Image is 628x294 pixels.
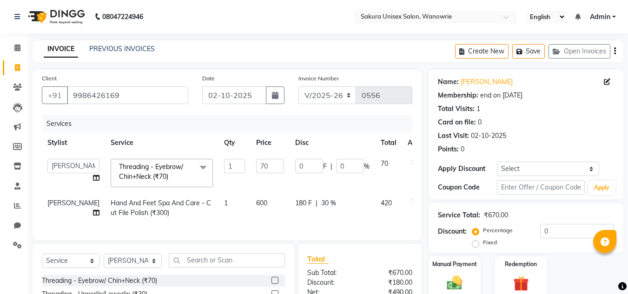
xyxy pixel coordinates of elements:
div: ₹180.00 [360,278,419,287]
div: Last Visit: [438,131,469,141]
div: Membership: [438,91,478,100]
div: Apply Discount [438,164,496,174]
div: ₹670.00 [484,210,508,220]
span: 30 % [321,198,336,208]
span: 600 [256,199,267,207]
div: Coupon Code [438,183,496,192]
button: Open Invoices [549,44,610,59]
b: 08047224946 [102,4,143,30]
div: Total Visits: [438,104,475,114]
th: Stylist [42,132,105,153]
th: Qty [218,132,251,153]
button: Save [512,44,545,59]
div: end on [DATE] [480,91,522,100]
span: 180 F [295,198,312,208]
iframe: chat widget [589,257,619,285]
a: PREVIOUS INVOICES [89,45,155,53]
th: Action [402,132,433,153]
div: Points: [438,144,459,154]
label: Fixed [483,238,497,247]
div: Card on file: [438,118,476,127]
a: x [168,172,172,181]
label: Date [202,74,215,83]
span: [PERSON_NAME] [47,199,99,207]
a: [PERSON_NAME] [461,77,513,87]
div: ₹670.00 [360,268,419,278]
div: Sub Total: [300,268,360,278]
th: Total [375,132,402,153]
span: Admin [590,12,610,22]
img: _cash.svg [442,274,467,292]
input: Search or Scan [169,253,285,268]
span: Total [307,254,329,264]
span: 70 [381,159,388,168]
span: | [331,162,332,171]
input: Enter Offer / Coupon Code [497,180,585,195]
div: Threading - Eyebrow/ Chin+Neck (₹70) [42,276,157,286]
button: +91 [42,86,68,104]
span: % [364,162,370,171]
div: Services [43,115,419,132]
div: 02-10-2025 [471,131,506,141]
div: Service Total: [438,210,480,220]
th: Price [251,132,290,153]
div: 0 [478,118,482,127]
div: Name: [438,77,459,87]
span: Threading - Eyebrow/ Chin+Neck (₹70) [119,163,183,181]
div: Discount: [438,227,467,236]
label: Invoice Number [298,74,339,83]
button: Create New [455,44,509,59]
label: Percentage [483,226,513,235]
input: Search by Name/Mobile/Email/Code [67,86,188,104]
span: 420 [381,199,392,207]
div: 1 [476,104,480,114]
img: logo [24,4,87,30]
div: 0 [461,144,464,154]
span: Hand And Feet Spa And Care - Cut File Polish (₹300) [111,199,211,217]
a: INVOICE [44,41,78,58]
label: Redemption [505,260,537,268]
span: | [316,198,317,208]
img: _gift.svg [509,274,534,293]
span: 1 [224,199,228,207]
th: Service [105,132,218,153]
button: Apply [588,181,615,195]
label: Client [42,74,57,83]
div: Discount: [300,278,360,287]
span: F [323,162,327,171]
th: Disc [290,132,375,153]
label: Manual Payment [432,260,477,268]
